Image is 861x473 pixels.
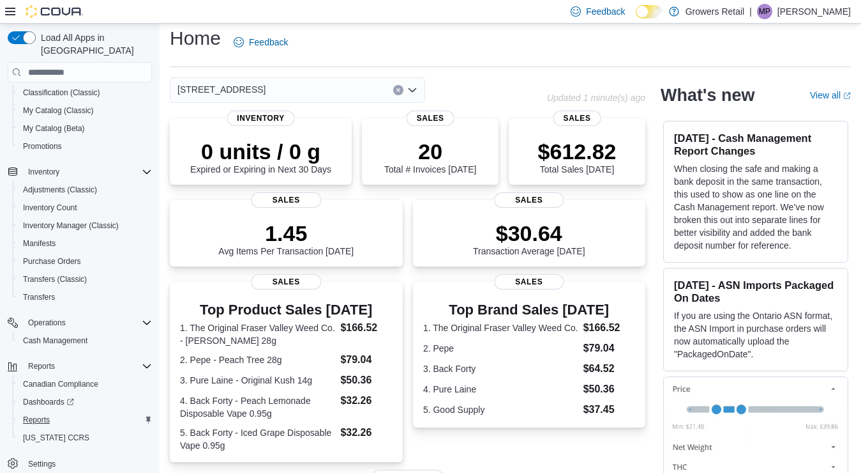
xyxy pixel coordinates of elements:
dt: 3. Back Forty [423,362,578,375]
span: My Catalog (Classic) [18,103,152,118]
span: Purchase Orders [23,256,81,267]
span: Reports [18,412,152,428]
dt: 3. Pure Laine - Original Kush 14g [180,374,335,387]
p: 20 [384,139,476,164]
button: Inventory Manager (Classic) [13,217,157,235]
span: Purchase Orders [18,254,152,269]
dd: $166.52 [583,320,635,336]
p: $612.82 [538,139,617,164]
span: Sales [407,111,454,126]
a: Purchase Orders [18,254,86,269]
div: Total # Invoices [DATE] [384,139,476,174]
span: Manifests [23,238,56,249]
button: Transfers (Classic) [13,270,157,288]
div: Michael Potts [757,4,772,19]
button: Manifests [13,235,157,252]
dd: $166.52 [340,320,392,336]
span: Reports [23,415,50,425]
span: Promotions [23,141,62,151]
button: Canadian Compliance [13,375,157,393]
a: My Catalog (Beta) [18,121,90,136]
a: Manifests [18,236,61,251]
span: [STREET_ADDRESS] [177,82,266,97]
input: Dark Mode [636,5,663,19]
span: Classification (Classic) [18,85,152,100]
span: Inventory [23,164,152,180]
span: Canadian Compliance [18,376,152,392]
span: Transfers (Classic) [18,272,152,287]
a: Reports [18,412,55,428]
span: Manifests [18,236,152,251]
span: Settings [23,456,152,472]
a: Transfers [18,290,60,305]
button: [US_STATE] CCRS [13,429,157,447]
dt: 4. Pure Laine [423,383,578,396]
span: Sales [251,192,321,208]
span: Washington CCRS [18,430,152,446]
button: Purchase Orders [13,252,157,270]
button: Reports [23,359,60,374]
a: Settings [23,456,61,472]
p: Growers Retail [685,4,745,19]
span: Sales [494,274,564,290]
h3: [DATE] - Cash Management Report Changes [674,132,837,157]
dt: 5. Good Supply [423,403,578,416]
span: Cash Management [23,336,87,346]
span: [US_STATE] CCRS [23,433,89,443]
svg: External link [843,92,851,100]
dd: $50.36 [583,382,635,397]
span: Reports [28,361,55,371]
span: Operations [28,318,66,328]
span: Reports [23,359,152,374]
span: Dashboards [18,394,152,410]
dd: $32.26 [340,425,392,440]
span: Sales [494,192,564,208]
span: Operations [23,315,152,330]
span: Transfers [23,292,55,302]
span: Feedback [586,5,625,18]
a: Promotions [18,139,67,154]
dd: $79.04 [340,352,392,368]
button: Inventory [3,163,157,181]
a: Dashboards [13,393,157,411]
button: Transfers [13,288,157,306]
button: Reports [3,357,157,375]
p: When closing the safe and making a bank deposit in the same transaction, this used to show as one... [674,162,837,252]
button: Clear input [393,85,403,95]
dd: $32.26 [340,393,392,408]
span: Load All Apps in [GEOGRAPHIC_DATA] [36,31,152,57]
span: Classification (Classic) [23,88,100,98]
span: Inventory [28,167,59,177]
span: Transfers [18,290,152,305]
span: Inventory Manager (Classic) [23,221,119,231]
dt: 2. Pepe [423,342,578,355]
dd: $64.52 [583,361,635,376]
span: Transfers (Classic) [23,274,87,284]
span: Adjustments (Classic) [18,182,152,198]
a: Adjustments (Classic) [18,182,102,198]
button: Adjustments (Classic) [13,181,157,199]
span: MP [759,4,770,19]
span: Feedback [249,36,288,49]
h3: Top Brand Sales [DATE] [423,302,635,318]
span: Inventory [227,111,295,126]
dt: 1. The Original Fraser Valley Weed Co. - [PERSON_NAME] 28g [180,322,335,347]
button: Cash Management [13,332,157,350]
button: Settings [3,454,157,473]
h2: What's new [661,85,754,105]
dt: 1. The Original Fraser Valley Weed Co. [423,322,578,334]
h3: Top Product Sales [DATE] [180,302,393,318]
a: My Catalog (Classic) [18,103,99,118]
dd: $37.45 [583,402,635,417]
a: Cash Management [18,333,93,348]
span: My Catalog (Classic) [23,105,94,116]
dd: $50.36 [340,373,392,388]
button: Operations [3,314,157,332]
span: Inventory Count [23,203,77,213]
p: [PERSON_NAME] [777,4,851,19]
span: Promotions [18,139,152,154]
a: [US_STATE] CCRS [18,430,94,446]
a: Canadian Compliance [18,376,103,392]
span: My Catalog (Beta) [23,123,85,134]
span: My Catalog (Beta) [18,121,152,136]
